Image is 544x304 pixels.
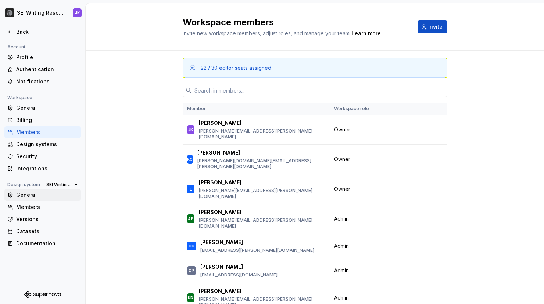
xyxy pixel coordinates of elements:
span: Owner [334,126,350,133]
div: L [190,185,192,193]
div: Design systems [16,141,78,148]
a: Members [4,201,81,213]
div: General [16,104,78,112]
div: Workspace [4,93,35,102]
span: Owner [334,185,350,193]
div: General [16,191,78,199]
a: General [4,189,81,201]
div: SEI Writing Resources [17,9,64,17]
svg: Supernova Logo [24,291,61,298]
div: AP [188,215,193,222]
p: [PERSON_NAME] [197,149,240,156]
span: Admin [334,294,349,301]
span: . [351,31,382,36]
a: Learn more [352,30,381,37]
div: Security [16,153,78,160]
a: Billing [4,114,81,126]
div: CG [189,242,194,250]
button: Invite [418,20,447,33]
p: [PERSON_NAME] [199,287,241,295]
a: Datasets [4,225,81,237]
p: [PERSON_NAME] [199,209,241,216]
div: Back [16,28,78,36]
a: Design systems [4,138,81,150]
div: Members [16,129,78,136]
button: SEI Writing ResourcesJK [1,5,84,21]
p: [PERSON_NAME] [199,119,241,127]
span: Owner [334,156,350,163]
div: JK [188,126,193,133]
th: Member [183,103,330,115]
p: [EMAIL_ADDRESS][PERSON_NAME][DOMAIN_NAME] [200,247,314,253]
th: Workspace role [330,103,386,115]
div: Design system [4,180,43,189]
div: KD [188,294,193,301]
p: [PERSON_NAME] [200,239,243,246]
p: [PERSON_NAME] [199,179,241,186]
p: [PERSON_NAME][EMAIL_ADDRESS][PERSON_NAME][DOMAIN_NAME] [199,217,325,229]
span: Admin [334,242,349,250]
a: Authentication [4,64,81,75]
p: [PERSON_NAME][EMAIL_ADDRESS][PERSON_NAME][DOMAIN_NAME] [199,128,325,140]
a: Notifications [4,76,81,87]
span: Invite [428,23,443,30]
div: JK [75,10,80,16]
a: Security [4,151,81,162]
a: General [4,102,81,114]
div: Datasets [16,228,78,235]
div: Authentication [16,66,78,73]
div: Members [16,203,78,211]
div: Documentation [16,240,78,247]
a: Back [4,26,81,38]
p: [PERSON_NAME][EMAIL_ADDRESS][PERSON_NAME][DOMAIN_NAME] [199,188,325,199]
div: Billing [16,116,78,124]
div: Versions [16,216,78,223]
span: Admin [334,267,349,274]
input: Search in members... [192,84,447,97]
span: SEI Writing Resources [46,182,72,188]
div: Integrations [16,165,78,172]
div: Notifications [16,78,78,85]
a: Versions [4,213,81,225]
div: Profile [16,54,78,61]
div: Account [4,43,28,51]
img: 3ce36157-9fde-47d2-9eb8-fa8ebb961d3d.png [5,8,14,17]
a: Profile [4,51,81,63]
div: CP [189,267,194,274]
p: [EMAIL_ADDRESS][DOMAIN_NAME] [200,272,278,278]
span: Invite new workspace members, adjust roles, and manage your team. [183,30,351,36]
span: Admin [334,215,349,222]
p: [PERSON_NAME] [200,263,243,271]
div: 22 / 30 editor seats assigned [201,64,271,72]
h2: Workspace members [183,17,409,28]
a: Members [4,126,81,138]
p: [PERSON_NAME][DOMAIN_NAME][EMAIL_ADDRESS][PERSON_NAME][DOMAIN_NAME] [197,158,325,170]
a: Documentation [4,238,81,249]
div: KO [187,156,193,163]
a: Integrations [4,163,81,174]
